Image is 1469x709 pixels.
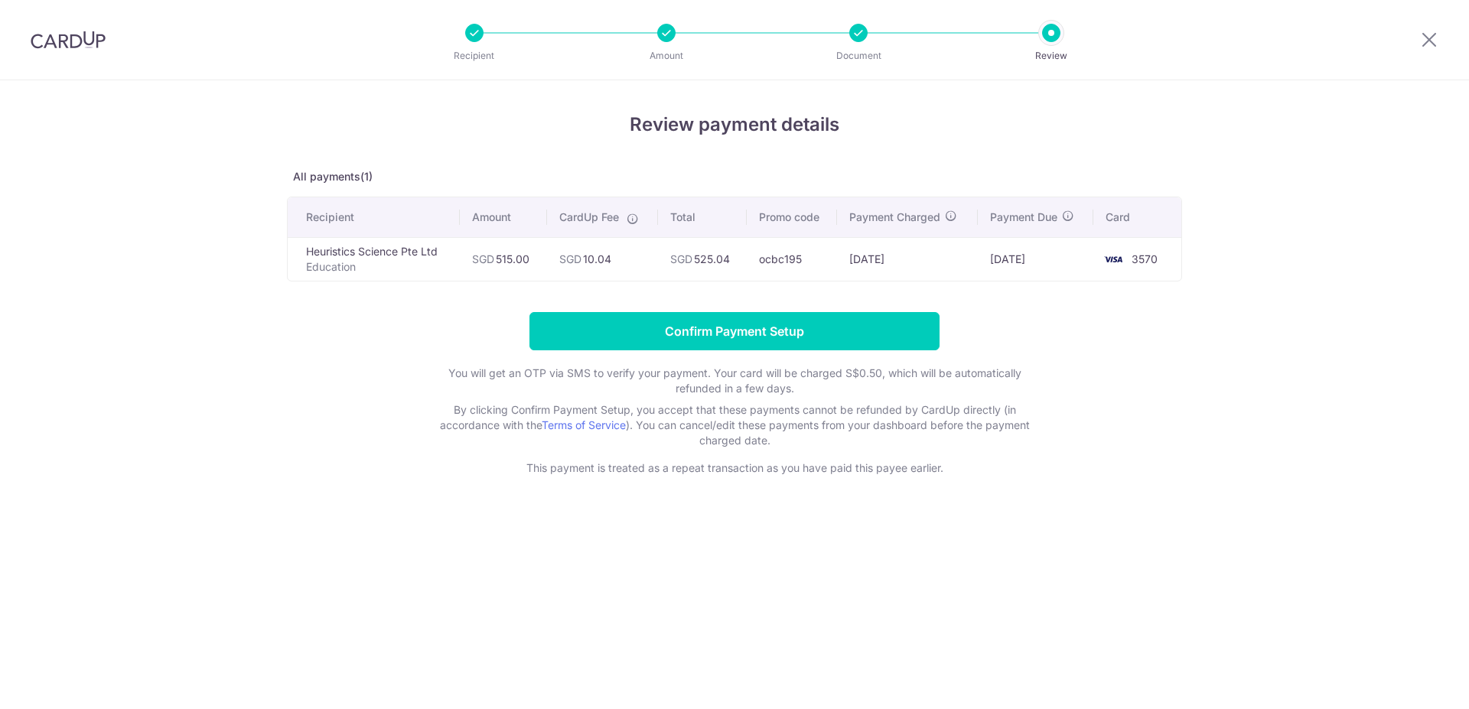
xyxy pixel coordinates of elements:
[802,48,915,63] p: Document
[428,366,1041,396] p: You will get an OTP via SMS to verify your payment. Your card will be charged S$0.50, which will ...
[460,197,547,237] th: Amount
[529,312,940,350] input: Confirm Payment Setup
[670,252,692,265] span: SGD
[658,237,748,281] td: 525.04
[547,237,658,281] td: 10.04
[428,402,1041,448] p: By clicking Confirm Payment Setup, you accept that these payments cannot be refunded by CardUp di...
[428,460,1041,476] p: This payment is treated as a repeat transaction as you have paid this payee earlier.
[31,31,106,49] img: CardUp
[995,48,1108,63] p: Review
[990,210,1057,225] span: Payment Due
[542,418,626,431] a: Terms of Service
[1098,250,1129,268] img: <span class="translation_missing" title="translation missing: en.account_steps.new_confirm_form.b...
[472,252,494,265] span: SGD
[610,48,723,63] p: Amount
[287,111,1182,138] h4: Review payment details
[306,259,448,275] p: Education
[747,237,837,281] td: ocbc195
[837,237,978,281] td: [DATE]
[559,252,581,265] span: SGD
[658,197,748,237] th: Total
[1093,197,1181,237] th: Card
[978,237,1093,281] td: [DATE]
[287,169,1182,184] p: All payments(1)
[559,210,619,225] span: CardUp Fee
[288,237,460,281] td: Heuristics Science Pte Ltd
[849,210,940,225] span: Payment Charged
[418,48,531,63] p: Recipient
[288,197,460,237] th: Recipient
[1132,252,1158,265] span: 3570
[460,237,547,281] td: 515.00
[747,197,837,237] th: Promo code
